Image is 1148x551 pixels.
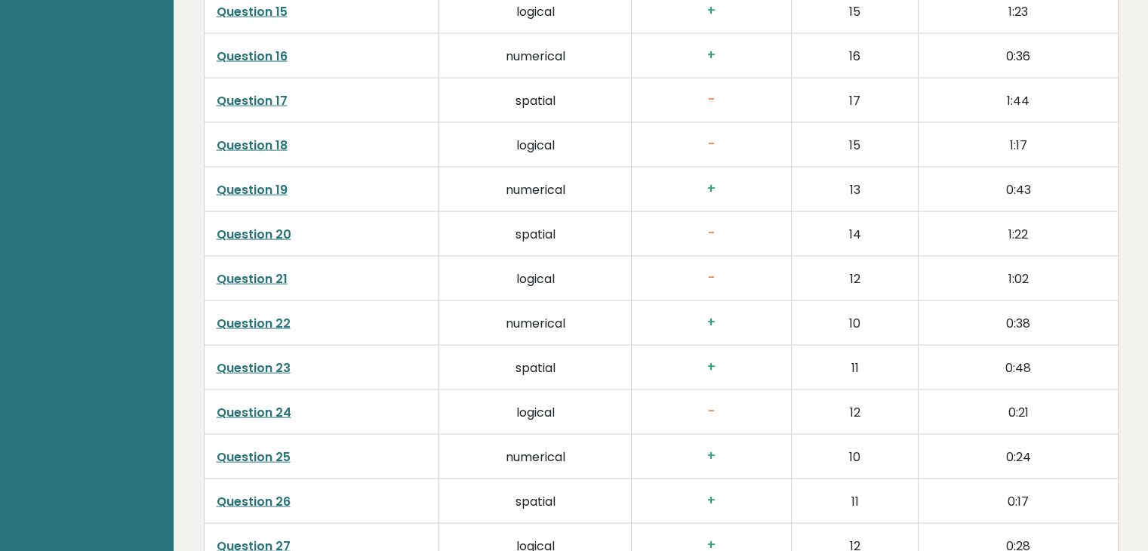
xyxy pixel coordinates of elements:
[644,181,779,197] h3: +
[791,300,918,345] td: 10
[217,48,288,65] a: Question 16
[217,3,288,20] a: Question 15
[644,359,779,375] h3: +
[644,48,779,63] h3: +
[439,211,632,256] td: spatial
[644,315,779,331] h3: +
[919,78,1118,122] td: 1:44
[439,434,632,479] td: numerical
[919,389,1118,434] td: 0:21
[217,270,288,288] a: Question 21
[791,167,918,211] td: 13
[644,448,779,464] h3: +
[791,78,918,122] td: 17
[791,256,918,300] td: 12
[439,345,632,389] td: spatial
[644,3,779,19] h3: +
[439,122,632,167] td: logical
[439,78,632,122] td: spatial
[919,256,1118,300] td: 1:02
[791,345,918,389] td: 11
[644,404,779,420] h3: -
[919,167,1118,211] td: 0:43
[919,345,1118,389] td: 0:48
[644,493,779,509] h3: +
[791,434,918,479] td: 10
[644,226,779,242] h3: -
[919,122,1118,167] td: 1:17
[919,300,1118,345] td: 0:38
[439,167,632,211] td: numerical
[217,137,288,154] a: Question 18
[217,493,291,510] a: Question 26
[644,137,779,152] h3: -
[791,33,918,78] td: 16
[791,122,918,167] td: 15
[439,300,632,345] td: numerical
[644,270,779,286] h3: -
[791,211,918,256] td: 14
[439,389,632,434] td: logical
[791,389,918,434] td: 12
[919,33,1118,78] td: 0:36
[217,448,291,466] a: Question 25
[919,434,1118,479] td: 0:24
[217,404,291,421] a: Question 24
[791,479,918,523] td: 11
[217,315,291,332] a: Question 22
[439,33,632,78] td: numerical
[217,359,291,377] a: Question 23
[919,479,1118,523] td: 0:17
[439,479,632,523] td: spatial
[644,92,779,108] h3: -
[217,181,288,199] a: Question 19
[919,211,1118,256] td: 1:22
[439,256,632,300] td: logical
[217,92,288,109] a: Question 17
[217,226,291,243] a: Question 20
